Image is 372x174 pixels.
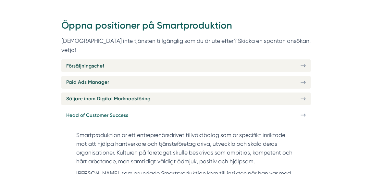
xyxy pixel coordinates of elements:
a: Head of Customer Success [61,109,311,121]
span: Säljare inom Digital Marknadsföring [66,95,151,103]
section: Smartproduktion är ett entreprenörsdrivet tillväxtbolag som är specifikt inriktade mot att hjälpa... [76,131,296,169]
p: [DEMOGRAPHIC_DATA] inte tjänsten tillgänglig som du är ute efter? Skicka en spontan ansökan, vetja! [61,36,311,55]
a: Försäljningschef [61,59,311,72]
a: Säljare inom Digital Marknadsföring [61,93,311,105]
span: Försäljningschef [66,62,104,70]
a: Paid Ads Manager [61,76,311,89]
span: Paid Ads Manager [66,78,109,86]
h2: Öppna positioner på Smartproduktion [61,19,311,36]
span: Head of Customer Success [66,111,128,119]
